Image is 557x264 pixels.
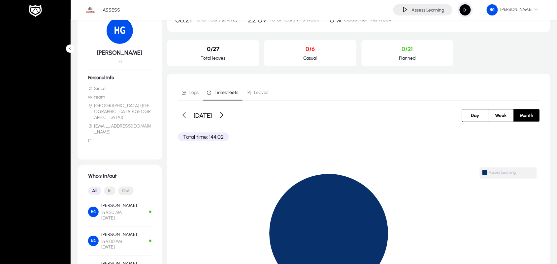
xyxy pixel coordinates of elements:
p: Planned [367,55,448,61]
p: 0/27 [173,45,254,53]
span: Day [467,109,483,122]
p: 0/6 [270,45,351,53]
img: white-logo.png [27,4,44,18]
h5: [PERSON_NAME] [88,49,151,56]
img: 143.png [107,17,133,44]
li: [EMAIL_ADDRESS][DOMAIN_NAME] [88,123,151,135]
img: 1.png [84,4,97,16]
button: Out [118,187,134,195]
p: Casual [270,55,351,61]
a: Timesheets [203,85,243,101]
button: Day [462,109,488,122]
img: 143.png [487,4,498,15]
h1: Who's In/out [88,173,151,179]
li: [GEOGRAPHIC_DATA] ([GEOGRAPHIC_DATA]/[GEOGRAPHIC_DATA]) [88,103,151,121]
button: Month [514,109,540,122]
mat-button-toggle-group: Font Style [88,184,151,197]
p: Total time: 144:02 [178,132,229,141]
p: [PERSON_NAME] [101,203,137,208]
button: [PERSON_NAME] [481,4,544,16]
button: Week [488,109,514,122]
h4: Assess Learning [412,7,444,13]
p: 0/21 [367,45,448,53]
span: Timesheets [214,90,238,95]
li: team [88,94,151,100]
span: In 9:00 AM [DATE] [101,239,137,250]
button: In [104,187,115,195]
span: Assess Learning [482,170,534,176]
img: Nahla Abdelaziz [88,236,99,246]
span: Month [516,109,538,122]
span: In 9:30 AM [DATE] [101,210,137,221]
a: Logs [178,85,203,101]
img: Hossam Gad [88,207,99,217]
p: [PERSON_NAME] [101,232,137,237]
p: Total leaves [173,55,254,61]
p: ASSESS [103,7,120,13]
span: [PERSON_NAME] [487,4,539,15]
li: Since [88,86,151,92]
h6: Personal Info [88,75,151,80]
a: Leaves [243,85,273,101]
span: Logs [189,90,199,95]
button: All [88,187,101,195]
h3: [DATE] [194,112,212,119]
span: Week [491,109,511,122]
span: Leaves [254,90,268,95]
span: Assess Learning [489,170,534,175]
